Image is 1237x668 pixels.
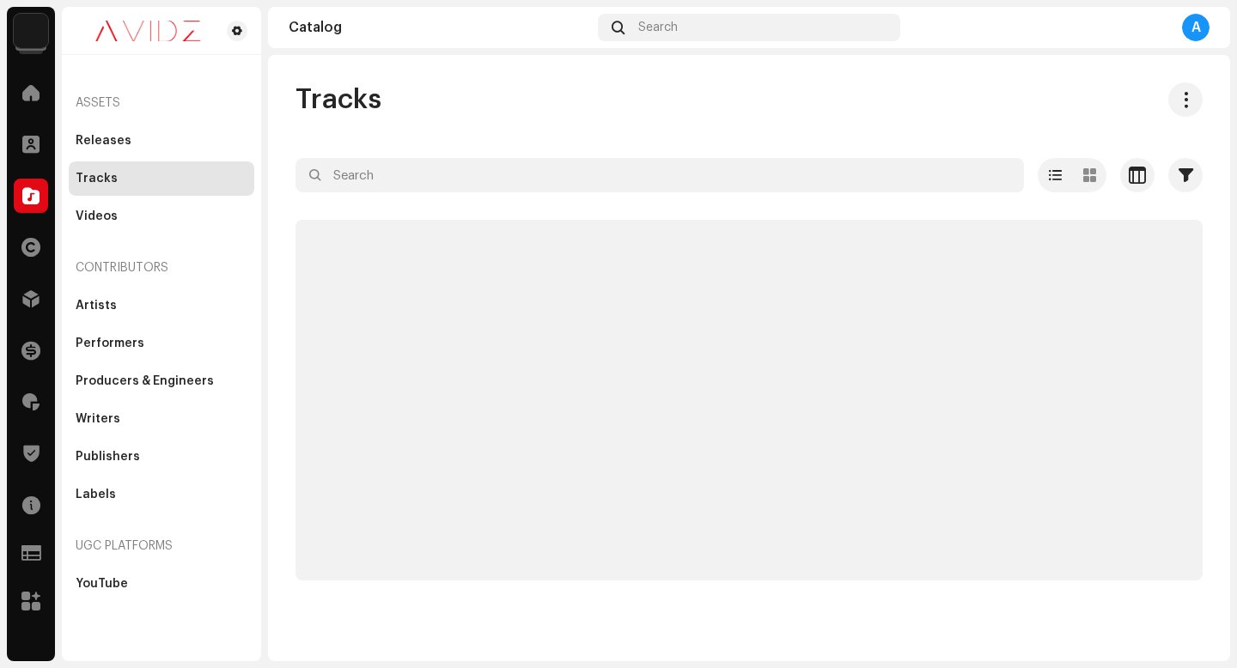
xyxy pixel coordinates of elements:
[76,450,140,464] div: Publishers
[76,577,128,591] div: YouTube
[69,326,254,361] re-m-nav-item: Performers
[76,172,118,185] div: Tracks
[69,525,254,567] re-a-nav-header: UGC Platforms
[69,82,254,124] re-a-nav-header: Assets
[76,374,214,388] div: Producers & Engineers
[76,134,131,148] div: Releases
[69,440,254,474] re-m-nav-item: Publishers
[76,337,144,350] div: Performers
[76,21,220,41] img: 0c631eef-60b6-411a-a233-6856366a70de
[14,14,48,48] img: 10d72f0b-d06a-424f-aeaa-9c9f537e57b6
[76,210,118,223] div: Videos
[69,402,254,436] re-m-nav-item: Writers
[289,21,591,34] div: Catalog
[76,488,116,501] div: Labels
[1182,14,1210,41] div: A
[69,199,254,234] re-m-nav-item: Videos
[76,299,117,313] div: Artists
[69,161,254,196] re-m-nav-item: Tracks
[69,288,254,323] re-m-nav-item: Artists
[296,82,381,117] span: Tracks
[296,158,1024,192] input: Search
[638,21,678,34] span: Search
[76,412,120,426] div: Writers
[69,567,254,601] re-m-nav-item: YouTube
[69,364,254,398] re-m-nav-item: Producers & Engineers
[69,247,254,288] re-a-nav-header: Contributors
[69,124,254,158] re-m-nav-item: Releases
[69,477,254,512] re-m-nav-item: Labels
